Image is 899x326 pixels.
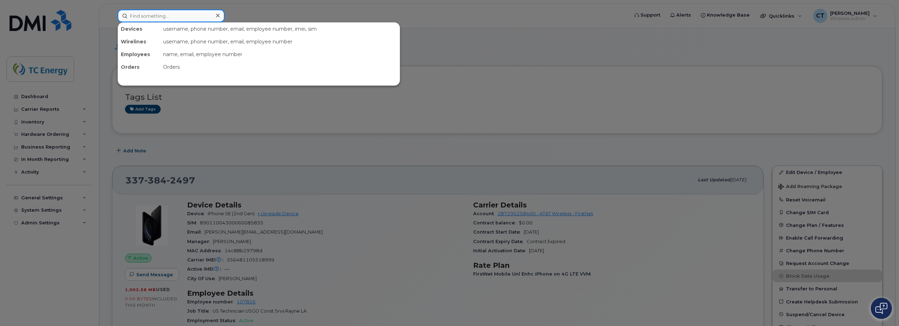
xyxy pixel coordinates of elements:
div: Orders [118,61,160,73]
div: name, email, employee number [160,48,400,61]
div: username, phone number, email, employee number, imei, sim [160,23,400,35]
div: Devices [118,23,160,35]
div: Employees [118,48,160,61]
img: Open chat [875,303,887,314]
div: Orders [160,61,400,73]
div: Wirelines [118,35,160,48]
div: username, phone number, email, employee number [160,35,400,48]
